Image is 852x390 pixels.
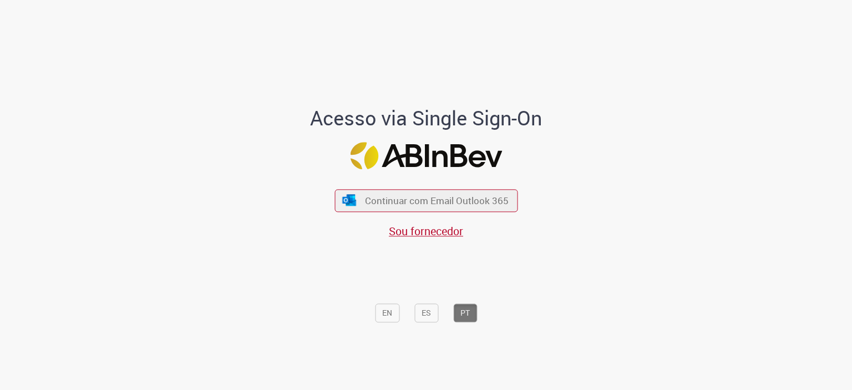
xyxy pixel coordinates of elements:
[334,189,518,212] button: ícone Azure/Microsoft 360 Continuar com Email Outlook 365
[414,304,438,323] button: ES
[350,143,502,170] img: Logo ABInBev
[342,194,357,206] img: ícone Azure/Microsoft 360
[375,304,399,323] button: EN
[389,224,463,239] a: Sou fornecedor
[365,194,509,207] span: Continuar com Email Outlook 365
[272,107,580,129] h1: Acesso via Single Sign-On
[453,304,477,323] button: PT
